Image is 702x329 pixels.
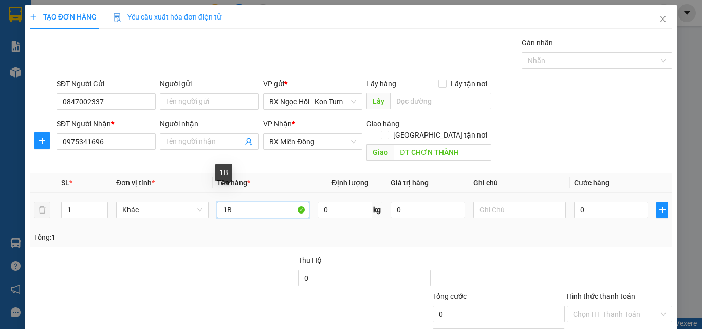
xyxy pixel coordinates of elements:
[469,173,570,193] th: Ghi chú
[30,13,97,21] span: TẠO ĐƠN HÀNG
[217,179,250,187] span: Tên hàng
[215,164,232,181] div: 1B
[366,93,390,109] span: Lấy
[113,13,121,22] img: icon
[522,38,553,47] label: Gán nhãn
[649,5,677,34] button: Close
[394,144,491,161] input: Dọc đường
[34,137,50,145] span: plus
[30,13,37,21] span: plus
[263,120,292,128] span: VP Nhận
[113,13,221,21] span: Yêu cầu xuất hóa đơn điện tử
[57,78,156,89] div: SĐT Người Gửi
[116,179,155,187] span: Đơn vị tính
[366,80,396,88] span: Lấy hàng
[391,179,429,187] span: Giá trị hàng
[331,179,368,187] span: Định lượng
[245,138,253,146] span: user-add
[34,202,50,218] button: delete
[34,132,50,149] button: plus
[433,292,467,300] span: Tổng cước
[656,202,668,218] button: plus
[269,134,356,149] span: BX Miền Đông
[122,202,202,218] span: Khác
[372,202,382,218] span: kg
[298,256,322,264] span: Thu Hộ
[217,202,309,218] input: VD: Bàn, Ghế
[160,78,259,89] div: Người gửi
[57,118,156,129] div: SĐT Người Nhận
[269,94,356,109] span: BX Ngọc Hồi - Kon Tum
[657,206,668,214] span: plus
[659,15,667,23] span: close
[34,231,272,243] div: Tổng: 1
[391,202,465,218] input: 0
[263,78,362,89] div: VP gửi
[389,129,491,141] span: [GEOGRAPHIC_DATA] tận nơi
[447,78,491,89] span: Lấy tận nơi
[574,179,609,187] span: Cước hàng
[160,118,259,129] div: Người nhận
[567,292,635,300] label: Hình thức thanh toán
[473,202,566,218] input: Ghi Chú
[61,179,69,187] span: SL
[390,93,491,109] input: Dọc đường
[366,120,399,128] span: Giao hàng
[366,144,394,161] span: Giao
